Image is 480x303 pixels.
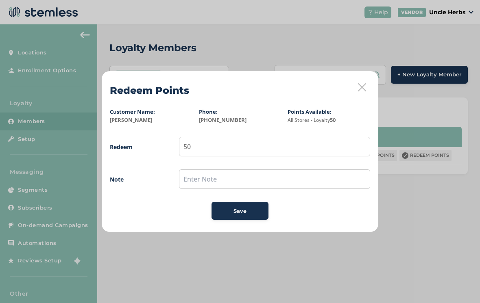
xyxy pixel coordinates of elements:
label: Phone: [199,108,218,115]
small: All Stores - Loyalty [288,117,330,123]
input: Enter Note [179,169,370,189]
label: Points Available: [288,108,332,115]
label: [PERSON_NAME] [110,116,192,124]
input: Enter Points to Redeem [179,137,370,156]
h2: Redeem Points [110,83,189,98]
label: Note [110,175,163,184]
span: Save [233,207,247,215]
label: [PHONE_NUMBER] [199,116,281,124]
label: 50 [288,116,370,124]
label: Redeem [110,143,163,151]
label: Customer Name: [110,108,155,115]
button: Save [212,202,268,220]
iframe: Chat Widget [439,264,480,303]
